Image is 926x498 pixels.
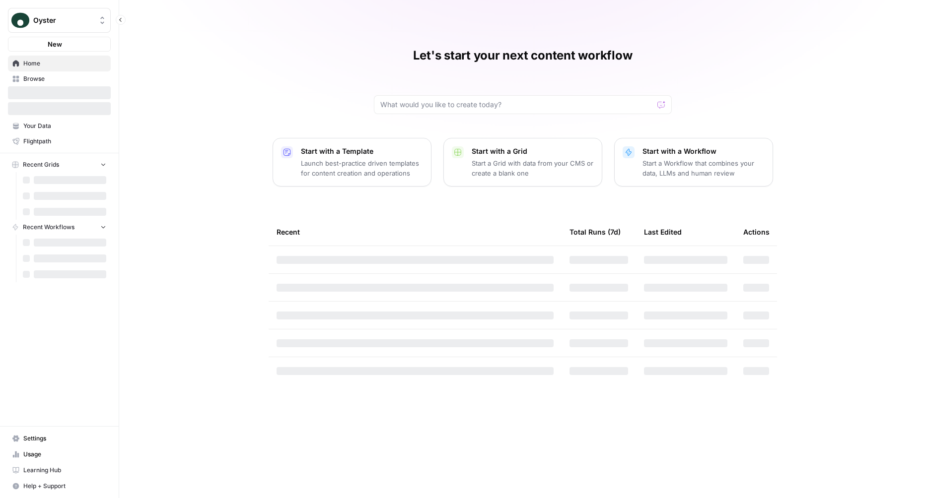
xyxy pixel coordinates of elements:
p: Launch best-practice driven templates for content creation and operations [301,158,423,178]
a: Home [8,56,111,71]
a: Usage [8,446,111,462]
button: Start with a GridStart a Grid with data from your CMS or create a blank one [443,138,602,187]
a: Browse [8,71,111,87]
button: New [8,37,111,52]
p: Start with a Template [301,146,423,156]
a: Flightpath [8,133,111,149]
span: Flightpath [23,137,106,146]
div: Total Runs (7d) [570,218,621,246]
div: Last Edited [644,218,682,246]
button: Workspace: Oyster [8,8,111,33]
div: Recent [277,218,554,246]
span: Help + Support [23,482,106,491]
button: Recent Workflows [8,220,111,235]
span: New [48,39,62,49]
button: Help + Support [8,478,111,494]
span: Oyster [33,15,93,25]
p: Start with a Grid [472,146,594,156]
button: Start with a TemplateLaunch best-practice driven templates for content creation and operations [273,138,431,187]
button: Start with a WorkflowStart a Workflow that combines your data, LLMs and human review [614,138,773,187]
h1: Let's start your next content workflow [413,48,633,63]
span: Your Data [23,122,106,130]
span: Learning Hub [23,466,106,475]
span: Browse [23,74,106,83]
a: Your Data [8,118,111,134]
p: Start with a Workflow [642,146,765,156]
span: Recent Workflows [23,223,74,232]
img: Oyster Logo [11,11,29,29]
p: Start a Workflow that combines your data, LLMs and human review [642,158,765,178]
input: What would you like to create today? [380,100,653,110]
button: Recent Grids [8,157,111,172]
span: Home [23,59,106,68]
a: Learning Hub [8,462,111,478]
p: Start a Grid with data from your CMS or create a blank one [472,158,594,178]
span: Usage [23,450,106,459]
a: Settings [8,431,111,446]
span: Settings [23,434,106,443]
span: Recent Grids [23,160,59,169]
div: Actions [743,218,770,246]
